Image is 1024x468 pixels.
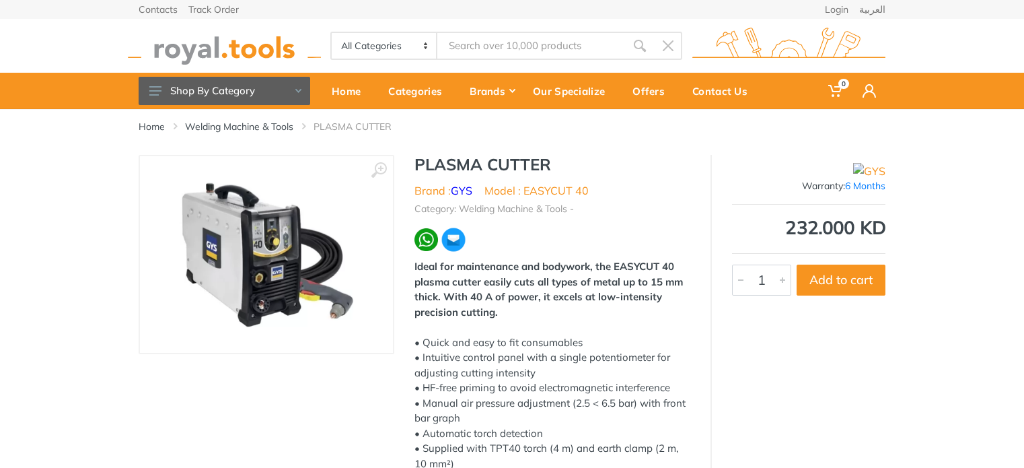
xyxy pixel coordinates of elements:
[484,182,589,199] li: Model : EASYCUT 40
[139,5,178,14] a: Contacts
[139,77,310,105] button: Shop By Category
[460,77,523,105] div: Brands
[623,77,683,105] div: Offers
[797,265,885,296] button: Add to cart
[441,227,466,253] img: ma.webp
[623,73,683,109] a: Offers
[322,73,379,109] a: Home
[322,77,379,105] div: Home
[859,5,885,14] a: العربية
[437,32,626,60] input: Site search
[732,179,885,193] div: Warranty:
[683,77,766,105] div: Contact Us
[414,182,472,199] li: Brand :
[523,77,623,105] div: Our Specialize
[414,202,574,216] li: Category: Welding Machine & Tools -
[139,120,165,133] a: Home
[379,77,460,105] div: Categories
[185,120,293,133] a: Welding Machine & Tools
[692,28,885,65] img: royal.tools Logo
[825,5,848,14] a: Login
[314,120,412,133] li: PLASMA CUTTER
[332,33,437,59] select: Category
[838,79,849,89] span: 0
[128,28,321,65] img: royal.tools Logo
[845,180,885,192] span: 6 Months
[819,73,853,109] a: 0
[732,218,885,237] div: 232.000 KD
[414,155,690,174] h1: PLASMA CUTTER
[683,73,766,109] a: Contact Us
[180,170,353,339] img: Royal Tools - PLASMA CUTTER
[139,120,885,133] nav: breadcrumb
[414,228,438,252] img: wa.webp
[451,184,472,197] a: GYS
[523,73,623,109] a: Our Specialize
[379,73,460,109] a: Categories
[853,163,885,179] img: GYS
[188,5,239,14] a: Track Order
[414,260,683,319] strong: Ideal for maintenance and bodywork, the EASYCUT 40 plasma cutter easily cuts all types of metal u...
